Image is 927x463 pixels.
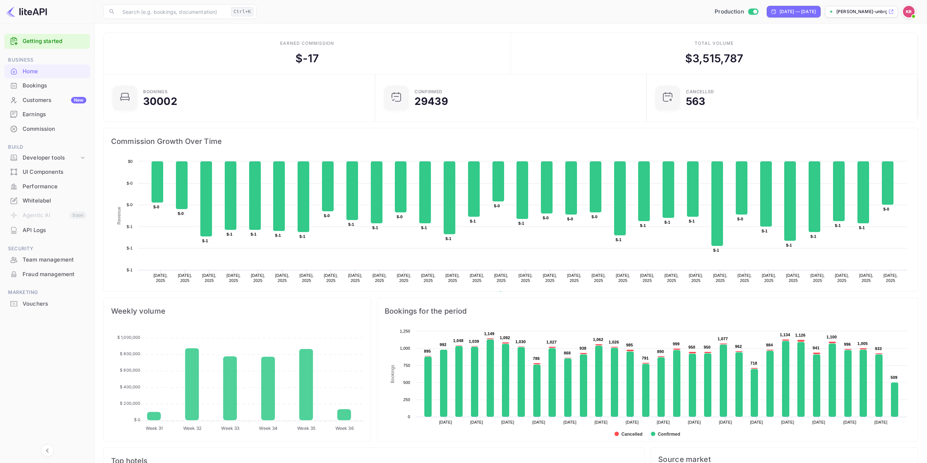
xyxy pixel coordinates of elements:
div: Earnings [23,110,86,119]
div: UI Components [23,168,86,176]
img: LiteAPI logo [6,6,47,17]
div: Fraud management [4,267,90,282]
div: API Logs [23,226,86,235]
div: Home [23,67,86,76]
a: CustomersNew [4,93,90,107]
button: Collapse navigation [41,444,54,457]
div: Bookings [143,90,168,94]
a: UI Components [4,165,90,178]
div: Developer tools [4,152,90,164]
div: Performance [4,180,90,194]
a: Fraud management [4,267,90,281]
div: 563 [686,96,705,106]
div: Team management [23,256,86,264]
div: [DATE] — [DATE] [779,8,816,15]
div: Bookings [23,82,86,90]
a: Bookings [4,79,90,92]
div: Fraud management [23,270,86,279]
span: Security [4,245,90,253]
p: [PERSON_NAME]-unbrg.[PERSON_NAME]... [836,8,887,15]
div: CANCELLED [686,90,714,94]
div: Switch to Sandbox mode [712,8,761,16]
a: Commission [4,122,90,136]
div: API Logs [4,223,90,238]
a: Whitelabel [4,194,90,207]
span: Marketing [4,289,90,297]
div: Click to change the date range period [767,6,821,17]
div: Ctrl+K [231,7,254,16]
div: Developer tools [23,154,79,162]
div: 30002 [143,96,177,106]
div: New [71,97,86,103]
div: 29439 [415,96,448,106]
img: Kobus Roux [903,6,915,17]
div: Getting started [4,34,90,49]
div: Confirmed [415,90,443,94]
div: Performance [23,183,86,191]
div: Bookings [4,79,90,93]
a: Performance [4,180,90,193]
div: Whitelabel [4,194,90,208]
a: Earnings [4,107,90,121]
span: Production [715,8,744,16]
div: Commission [23,125,86,133]
a: Home [4,64,90,78]
a: API Logs [4,223,90,237]
div: Home [4,64,90,79]
div: Customers [23,96,86,105]
span: Business [4,56,90,64]
a: Vouchers [4,297,90,310]
a: Getting started [23,37,86,46]
div: Team management [4,253,90,267]
div: Whitelabel [23,197,86,205]
div: Vouchers [4,297,90,311]
div: Vouchers [23,300,86,308]
div: Earnings [4,107,90,122]
span: Build [4,143,90,151]
a: Team management [4,253,90,266]
input: Search (e.g. bookings, documentation) [118,4,228,19]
